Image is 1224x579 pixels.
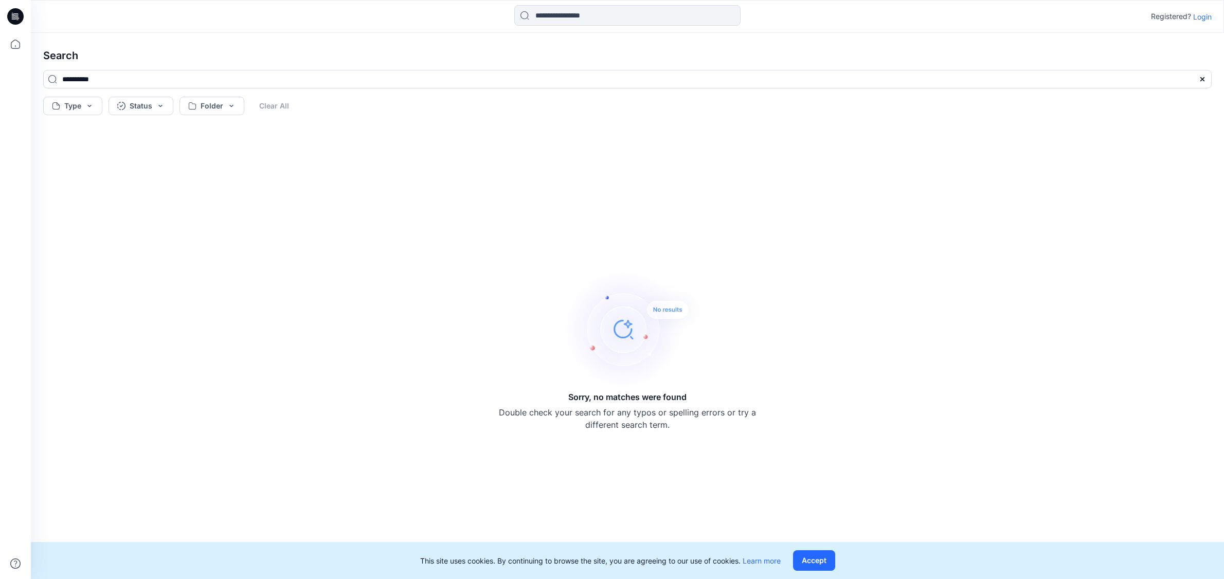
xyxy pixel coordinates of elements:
button: Type [43,97,102,115]
img: Sorry, no matches were found [564,267,708,391]
p: This site uses cookies. By continuing to browse the site, you are agreeing to our use of cookies. [420,555,781,566]
p: Registered? [1151,10,1191,23]
a: Learn more [743,556,781,565]
p: Login [1193,11,1212,22]
button: Accept [793,550,835,571]
h5: Sorry, no matches were found [568,391,687,403]
button: Status [109,97,173,115]
h4: Search [35,41,1220,70]
button: Folder [179,97,244,115]
p: Double check your search for any typos or spelling errors or try a different search term. [499,406,756,431]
